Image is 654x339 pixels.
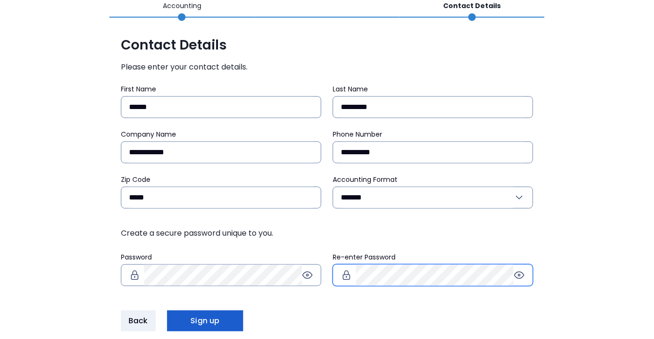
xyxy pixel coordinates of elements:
p: Accounting [163,1,201,11]
span: Please enter your contact details. [121,61,533,73]
button: Sign up [167,310,244,331]
span: First Name [121,84,156,94]
span: Sign up [191,315,220,327]
span: Last Name [333,84,368,94]
span: Back [129,315,148,327]
span: Zip Code [121,175,150,184]
button: Back [121,310,155,331]
p: Contact Details [443,1,501,11]
span: Re-enter Password [333,252,396,262]
span: Create a secure password unique to you. [121,228,533,239]
span: Password [121,252,152,262]
span: Phone Number [333,130,382,139]
span: Contact Details [121,37,533,54]
span: Accounting Format [333,175,397,184]
span: Company Name [121,130,176,139]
